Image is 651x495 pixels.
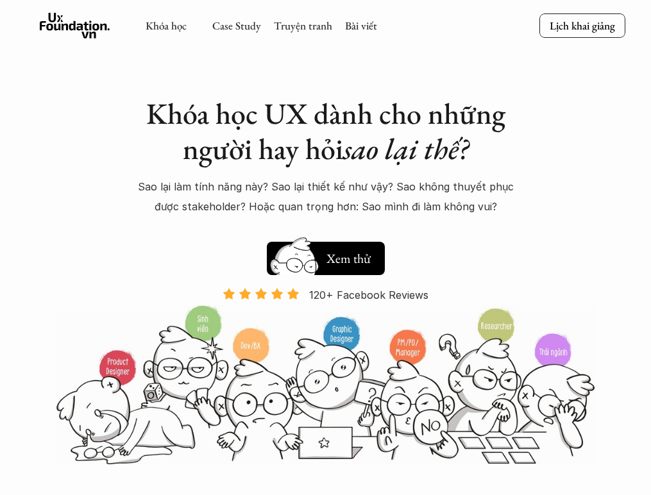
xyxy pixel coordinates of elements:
p: Sao lại làm tính năng này? Sao lại thiết kế như vậy? Sao không thuyết phục được stakeholder? Hoặc... [135,177,516,216]
a: Lịch khai giảng [539,13,625,38]
p: Lịch khai giảng [550,19,615,33]
a: Bài viết [345,19,377,33]
a: Truyện tranh [274,19,332,33]
h5: Xem thử [325,249,372,267]
p: 120+ Facebook Reviews [309,285,428,305]
a: Khóa học [146,19,187,33]
a: Xem thử [267,235,385,275]
h1: Khóa học UX dành cho những người hay hỏi [135,96,516,167]
em: sao lại thế? [343,130,469,168]
a: Case Study [212,19,261,33]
